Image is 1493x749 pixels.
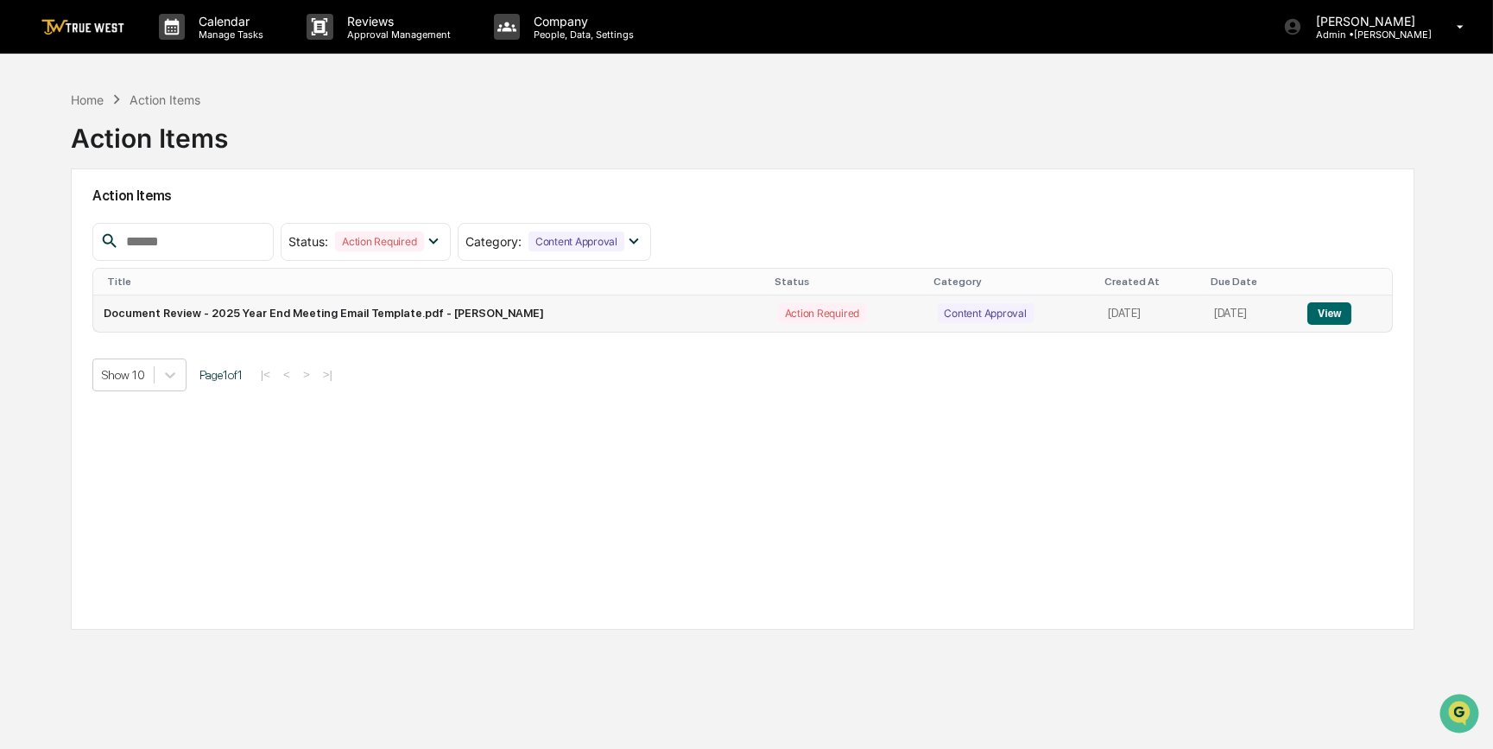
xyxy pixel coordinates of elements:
p: People, Data, Settings [520,29,642,41]
p: Admin • [PERSON_NAME] [1302,29,1432,41]
span: Page 1 of 1 [199,368,243,382]
button: > [298,367,315,382]
a: Powered byPylon [122,292,209,306]
img: 1746055101610-c473b297-6a78-478c-a979-82029cc54cd1 [17,132,48,163]
a: 🖐️Preclearance [10,211,118,242]
button: < [278,367,295,382]
div: Status [775,276,920,288]
p: How can we help? [17,36,314,64]
td: [DATE] [1204,295,1297,332]
span: Preclearance [35,218,111,235]
div: Action Items [130,92,200,107]
td: [DATE] [1098,295,1204,332]
span: Category : [465,234,522,249]
span: Pylon [172,293,209,306]
button: Start new chat [294,137,314,158]
a: 🗄️Attestations [118,211,221,242]
h2: Action Items [92,187,1393,204]
div: Due Date [1211,276,1290,288]
div: Action Items [71,109,228,154]
a: View [1307,307,1351,320]
p: Approval Management [333,29,459,41]
iframe: Open customer support [1438,692,1484,739]
button: |< [256,367,275,382]
div: Category [934,276,1091,288]
button: View [1307,302,1351,325]
div: Action Required [778,303,866,323]
img: logo [41,19,124,35]
span: Attestations [142,218,214,235]
div: Content Approval [528,232,624,251]
span: Status : [288,234,328,249]
p: [PERSON_NAME] [1302,14,1432,29]
div: 🔎 [17,252,31,266]
button: >| [318,367,338,382]
div: Home [71,92,104,107]
div: Action Required [335,232,423,251]
div: 🗄️ [125,219,139,233]
p: Manage Tasks [185,29,272,41]
div: We're available if you need us! [59,149,218,163]
div: Content Approval [938,303,1034,323]
a: 🔎Data Lookup [10,244,116,275]
p: Reviews [333,14,459,29]
p: Calendar [185,14,272,29]
span: Data Lookup [35,251,109,268]
div: Start new chat [59,132,283,149]
p: Company [520,14,642,29]
div: 🖐️ [17,219,31,233]
div: Created At [1104,276,1197,288]
div: Title [107,276,761,288]
td: Document Review - 2025 Year End Meeting Email Template.pdf - [PERSON_NAME] [93,295,768,332]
